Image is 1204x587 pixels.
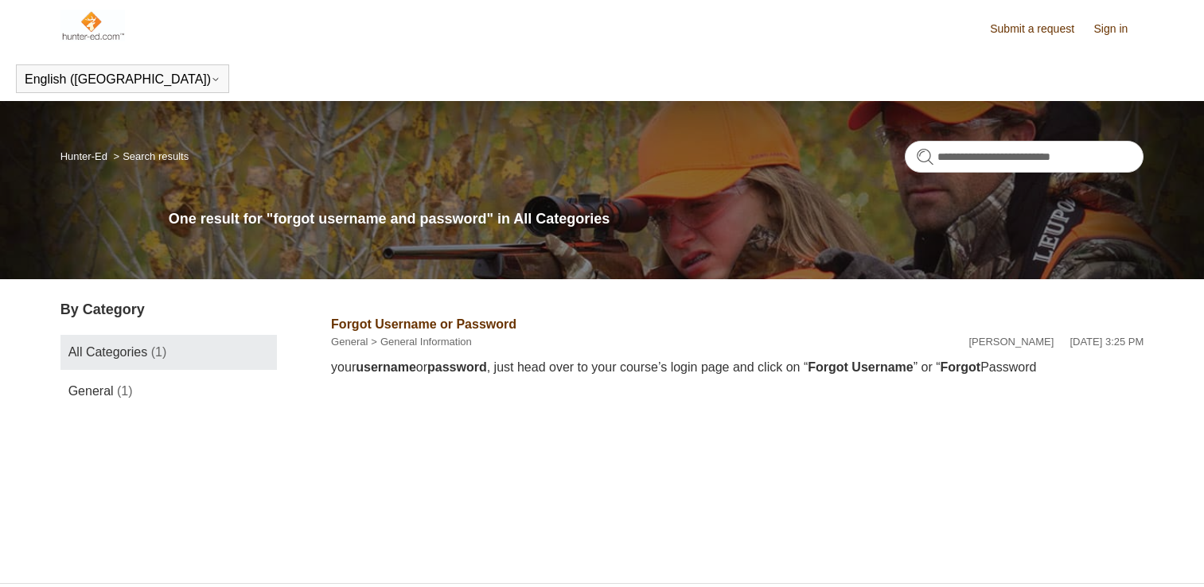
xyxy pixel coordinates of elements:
[331,358,1144,377] div: your or , just head over to your course’s login page and click on “ ” or “ Password
[331,334,368,350] li: General
[1070,336,1144,348] time: 05/20/2025, 15:25
[331,336,368,348] a: General
[60,150,111,162] li: Hunter-Ed
[940,360,980,374] em: Forgot
[905,141,1144,173] input: Search
[356,360,416,374] em: username
[368,334,472,350] li: General Information
[1094,21,1144,37] a: Sign in
[117,384,133,398] span: (1)
[68,345,148,359] span: All Categories
[60,335,277,370] a: All Categories (1)
[808,360,848,374] em: Forgot
[990,21,1090,37] a: Submit a request
[68,384,114,398] span: General
[380,336,472,348] a: General Information
[851,360,913,374] em: Username
[169,208,1144,230] h1: One result for "forgot username and password" in All Categories
[25,72,220,87] button: English ([GEOGRAPHIC_DATA])
[968,334,1054,350] li: [PERSON_NAME]
[60,299,277,321] h3: By Category
[111,150,189,162] li: Search results
[60,10,125,41] img: Hunter-Ed Help Center home page
[60,150,107,162] a: Hunter-Ed
[151,345,167,359] span: (1)
[60,374,277,409] a: General (1)
[427,360,487,374] em: password
[331,317,516,331] a: Forgot Username or Password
